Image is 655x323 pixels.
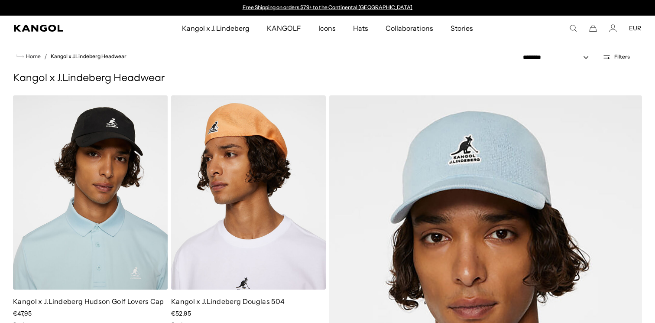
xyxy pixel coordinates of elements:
a: Kangol x J.Lindeberg [173,16,258,41]
li: / [41,51,47,62]
a: Kangol x J.Lindeberg Douglas 504 [171,297,285,306]
a: Kangol x J.Lindeberg Hudson Golf Lovers Cap [13,297,164,306]
span: KANGOLF [267,16,301,41]
a: KANGOLF [258,16,310,41]
button: EUR [629,24,641,32]
select: Sort by: Featured [519,53,597,62]
span: Icons [318,16,336,41]
span: Stories [451,16,473,41]
span: Kangol x J.Lindeberg [182,16,250,41]
a: Home [16,52,41,60]
button: Cart [589,24,597,32]
span: Home [24,53,41,59]
a: Hats [344,16,377,41]
a: Icons [310,16,344,41]
a: Stories [442,16,482,41]
span: Filters [614,54,630,60]
button: Open filters [597,53,635,61]
summary: Search here [569,24,577,32]
a: Account [609,24,617,32]
img: Kangol x J.Lindeberg Douglas 504 [171,95,326,290]
img: Kangol x J.Lindeberg Hudson Golf Lovers Cap [13,95,168,290]
span: €47,95 [13,310,32,317]
a: Kangol [14,25,120,32]
a: Collaborations [377,16,441,41]
a: Kangol x J.Lindeberg Headwear [51,53,126,59]
span: Hats [353,16,368,41]
div: 1 of 2 [238,4,417,11]
span: Collaborations [386,16,433,41]
slideshow-component: Announcement bar [238,4,417,11]
a: Free Shipping on orders $79+ to the Continental [GEOGRAPHIC_DATA] [243,4,413,10]
h1: Kangol x J.Lindeberg Headwear [13,72,642,85]
div: Announcement [238,4,417,11]
span: €52,95 [171,310,191,317]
